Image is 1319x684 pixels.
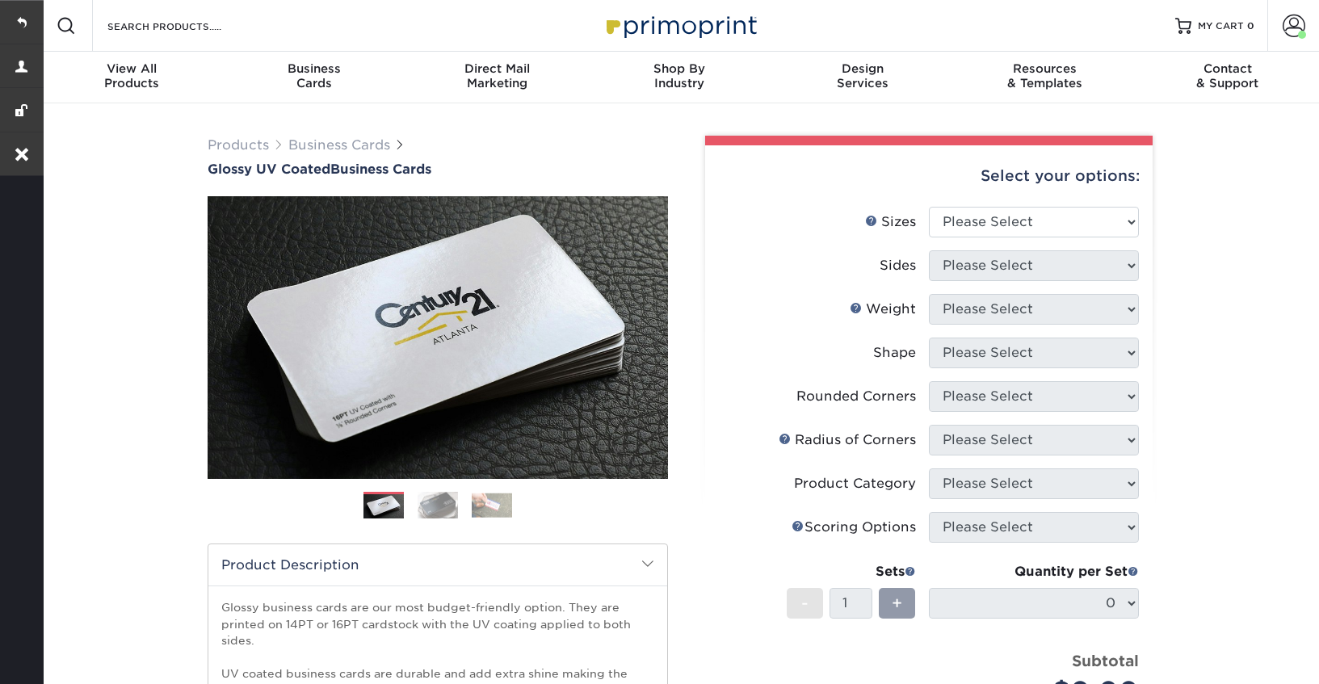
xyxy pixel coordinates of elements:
span: Design [771,61,954,76]
div: & Templates [954,61,1136,90]
img: Business Cards 03 [472,493,512,518]
a: BusinessCards [223,52,405,103]
span: Glossy UV Coated [208,162,330,177]
div: & Support [1136,61,1319,90]
div: Shape [873,343,916,363]
a: Direct MailMarketing [405,52,588,103]
div: Weight [850,300,916,319]
a: Shop ByIndustry [588,52,771,103]
h1: Business Cards [208,162,668,177]
span: Resources [954,61,1136,76]
span: MY CART [1198,19,1244,33]
a: Business Cards [288,137,390,153]
div: Industry [588,61,771,90]
input: SEARCH PRODUCTS..... [106,16,263,36]
span: Contact [1136,61,1319,76]
div: Rounded Corners [796,387,916,406]
div: Cards [223,61,405,90]
img: Business Cards 02 [418,491,458,519]
strong: Subtotal [1072,652,1139,669]
div: Sides [880,256,916,275]
div: Quantity per Set [929,562,1139,581]
div: Services [771,61,954,90]
span: 0 [1247,20,1254,31]
a: Glossy UV CoatedBusiness Cards [208,162,668,177]
div: Scoring Options [792,518,916,537]
img: Glossy UV Coated 01 [208,107,668,568]
a: Products [208,137,269,153]
div: Marketing [405,61,588,90]
div: Sets [787,562,916,581]
div: Sizes [865,212,916,232]
span: - [801,591,809,615]
img: Business Cards 01 [363,486,404,527]
span: + [892,591,902,615]
a: Contact& Support [1136,52,1319,103]
div: Products [40,61,223,90]
div: Select your options: [718,145,1140,207]
span: Business [223,61,405,76]
h2: Product Description [208,544,667,585]
a: Resources& Templates [954,52,1136,103]
a: DesignServices [771,52,954,103]
div: Radius of Corners [779,430,916,450]
span: Direct Mail [405,61,588,76]
img: Primoprint [599,8,761,43]
div: Product Category [794,474,916,493]
span: View All [40,61,223,76]
span: Shop By [588,61,771,76]
a: View AllProducts [40,52,223,103]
